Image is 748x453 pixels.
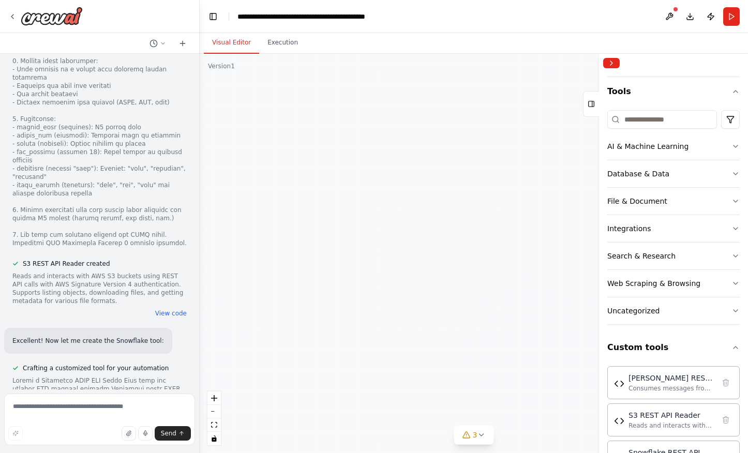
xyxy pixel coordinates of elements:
button: Click to speak your automation idea [138,426,153,441]
button: Delete tool [719,375,733,390]
button: Tools [607,77,740,106]
button: View code [155,309,187,318]
button: Switch to previous chat [145,37,170,50]
div: File & Document [607,196,667,206]
div: AI & Machine Learning [607,141,689,152]
button: zoom out [207,405,221,418]
div: Web Scraping & Browsing [607,278,700,289]
button: Integrations [607,215,740,242]
button: Web Scraping & Browsing [607,270,740,297]
img: Logo [21,7,83,25]
div: Search & Research [607,251,676,261]
img: Kafka REST Proxy Consumer Tool [614,379,624,389]
span: 3 [473,430,477,440]
span: S3 REST API Reader created [23,260,110,268]
div: Version 1 [208,62,235,70]
div: Consumes messages from [PERSON_NAME] topics via [PERSON_NAME] REST Proxy using HTTP REST API call... [629,384,714,392]
button: fit view [207,418,221,432]
button: Collapse right sidebar [603,58,620,68]
button: 3 [454,426,494,445]
button: Custom tools [607,333,740,362]
button: AI & Machine Learning [607,133,740,160]
div: Reads and interacts with AWS S3 buckets using REST API calls with AWS Signature Version 4 authent... [629,421,714,430]
button: File & Document [607,188,740,215]
button: zoom in [207,391,221,405]
div: S3 REST API Reader [629,410,714,420]
button: Toggle Sidebar [595,54,603,453]
div: Tools [607,106,740,333]
div: Integrations [607,223,651,234]
nav: breadcrumb [237,11,393,22]
div: [PERSON_NAME] REST Proxy Consumer Tool [629,373,714,383]
button: Start a new chat [174,37,191,50]
div: Reads and interacts with AWS S3 buckets using REST API calls with AWS Signature Version 4 authent... [12,272,187,305]
div: React Flow controls [207,391,221,445]
div: Database & Data [607,169,669,179]
button: Database & Data [607,160,740,187]
span: Send [161,429,176,437]
p: Excellent! Now let me create the Snowflake tool: [12,336,164,345]
button: Upload files [122,426,136,441]
button: Search & Research [607,243,740,269]
button: Delete tool [719,413,733,427]
button: Uncategorized [607,297,740,324]
button: Improve this prompt [8,426,23,441]
button: Send [155,426,191,441]
button: toggle interactivity [207,432,221,445]
img: S3 REST API Reader [614,416,624,426]
button: Visual Editor [204,32,259,54]
button: Execution [259,32,306,54]
div: Uncategorized [607,306,660,316]
button: Hide left sidebar [206,9,220,24]
span: Crafting a customized tool for your automation [23,364,169,372]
